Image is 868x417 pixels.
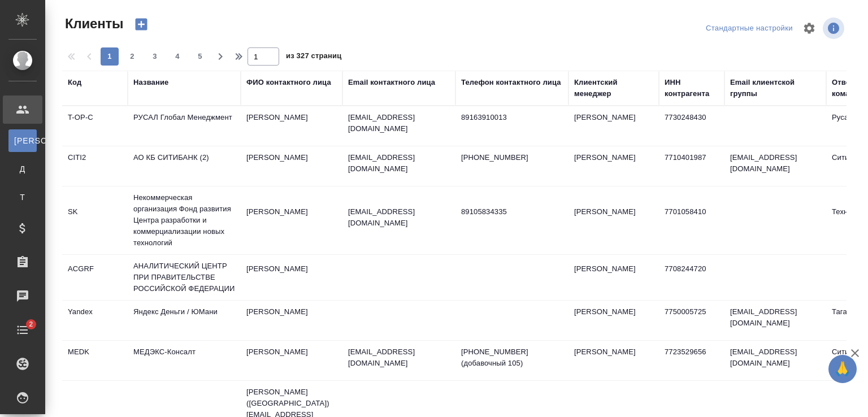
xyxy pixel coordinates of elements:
[348,77,435,88] div: Email контактного лица
[461,112,563,123] p: 89163910013
[128,301,241,340] td: Яндекс Деньги / ЮМани
[348,152,450,175] p: [EMAIL_ADDRESS][DOMAIN_NAME]
[568,106,659,146] td: [PERSON_NAME]
[461,152,563,163] p: [PHONE_NUMBER]
[348,112,450,134] p: [EMAIL_ADDRESS][DOMAIN_NAME]
[8,158,37,180] a: Д
[128,341,241,380] td: МЕДЭКС-Консалт
[461,206,563,218] p: 89105834335
[724,146,826,186] td: [EMAIL_ADDRESS][DOMAIN_NAME]
[828,355,857,383] button: 🙏
[568,301,659,340] td: [PERSON_NAME]
[128,106,241,146] td: РУСАЛ Глобал Менеджмент
[62,15,123,33] span: Клиенты
[62,106,128,146] td: T-OP-C
[241,106,342,146] td: [PERSON_NAME]
[62,258,128,297] td: ACGRF
[168,47,186,66] button: 4
[3,316,42,344] a: 2
[241,341,342,380] td: [PERSON_NAME]
[241,258,342,297] td: [PERSON_NAME]
[128,146,241,186] td: АО КБ СИТИБАНК (2)
[461,77,561,88] div: Телефон контактного лица
[133,77,168,88] div: Название
[659,258,724,297] td: 7708244720
[348,346,450,369] p: [EMAIL_ADDRESS][DOMAIN_NAME]
[14,135,31,146] span: [PERSON_NAME]
[62,146,128,186] td: CITI2
[8,129,37,152] a: [PERSON_NAME]
[730,77,821,99] div: Email клиентской группы
[62,341,128,380] td: MEDK
[568,146,659,186] td: [PERSON_NAME]
[191,51,209,62] span: 5
[659,146,724,186] td: 7710401987
[724,341,826,380] td: [EMAIL_ADDRESS][DOMAIN_NAME]
[123,51,141,62] span: 2
[128,255,241,300] td: АНАЛИТИЧЕСКИЙ ЦЕНТР ПРИ ПРАВИТЕЛЬСТВЕ РОССИЙСКОЙ ФЕДЕРАЦИИ
[823,18,847,39] span: Посмотреть информацию
[833,357,852,381] span: 🙏
[168,51,186,62] span: 4
[146,47,164,66] button: 3
[568,341,659,380] td: [PERSON_NAME]
[703,20,796,37] div: split button
[8,186,37,208] a: Т
[665,77,719,99] div: ИНН контрагента
[286,49,341,66] span: из 327 страниц
[659,301,724,340] td: 7750005725
[348,206,450,229] p: [EMAIL_ADDRESS][DOMAIN_NAME]
[659,106,724,146] td: 7730248430
[14,163,31,175] span: Д
[241,301,342,340] td: [PERSON_NAME]
[68,77,81,88] div: Код
[796,15,823,42] span: Настроить таблицу
[659,201,724,240] td: 7701058410
[128,186,241,254] td: Некоммерческая организация Фонд развития Центра разработки и коммерциализации новых технологий
[574,77,653,99] div: Клиентский менеджер
[724,301,826,340] td: [EMAIL_ADDRESS][DOMAIN_NAME]
[241,201,342,240] td: [PERSON_NAME]
[62,301,128,340] td: Yandex
[568,201,659,240] td: [PERSON_NAME]
[191,47,209,66] button: 5
[22,319,40,330] span: 2
[461,346,563,369] p: [PHONE_NUMBER] (добавочный 105)
[62,201,128,240] td: SK
[241,146,342,186] td: [PERSON_NAME]
[246,77,331,88] div: ФИО контактного лица
[128,15,155,34] button: Создать
[14,192,31,203] span: Т
[568,258,659,297] td: [PERSON_NAME]
[123,47,141,66] button: 2
[659,341,724,380] td: 7723529656
[146,51,164,62] span: 3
